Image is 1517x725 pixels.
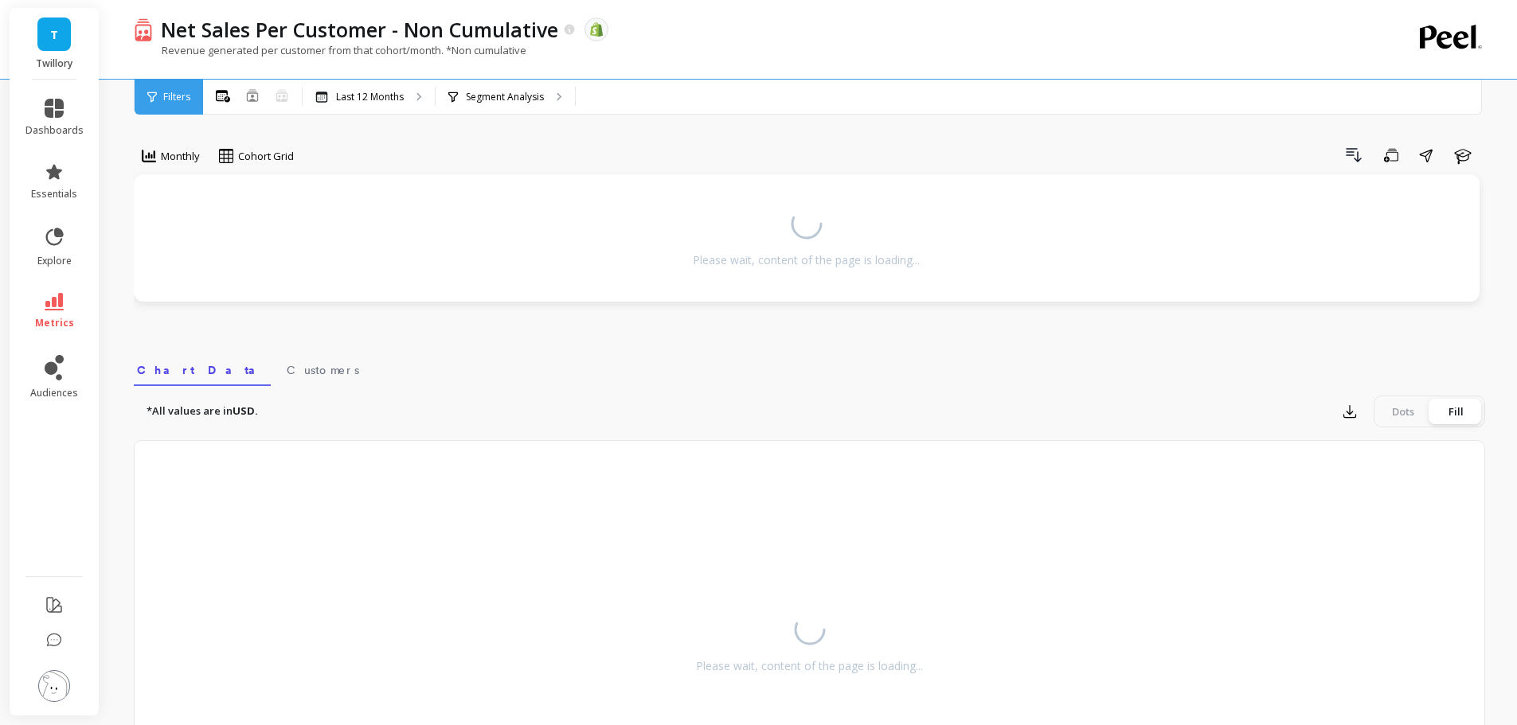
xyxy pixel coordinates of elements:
[589,22,604,37] img: api.shopify.svg
[161,16,558,43] p: Net Sales Per Customer - Non Cumulative
[1377,399,1429,424] div: Dots
[147,403,258,419] p: *All values are in
[696,658,923,674] div: Please wait, content of the page is loading...
[30,387,78,400] span: audiences
[161,149,200,164] span: Monthly
[38,670,70,702] img: profile picture
[137,362,268,378] span: Chart Data
[693,252,920,268] div: Please wait, content of the page is loading...
[134,18,153,41] img: header icon
[31,188,77,201] span: essentials
[238,149,294,164] span: Cohort Grid
[134,349,1485,386] nav: Tabs
[233,403,258,418] strong: USD.
[466,91,544,103] p: Segment Analysis
[50,25,58,44] span: T
[163,91,190,103] span: Filters
[287,362,359,378] span: Customers
[336,91,404,103] p: Last 12 Months
[134,43,526,57] p: Revenue generated per customer from that cohort/month. *Non cumulative
[37,255,72,267] span: explore
[25,124,84,137] span: dashboards
[25,57,84,70] p: Twillory
[1429,399,1482,424] div: Fill
[35,317,74,329] span: metrics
